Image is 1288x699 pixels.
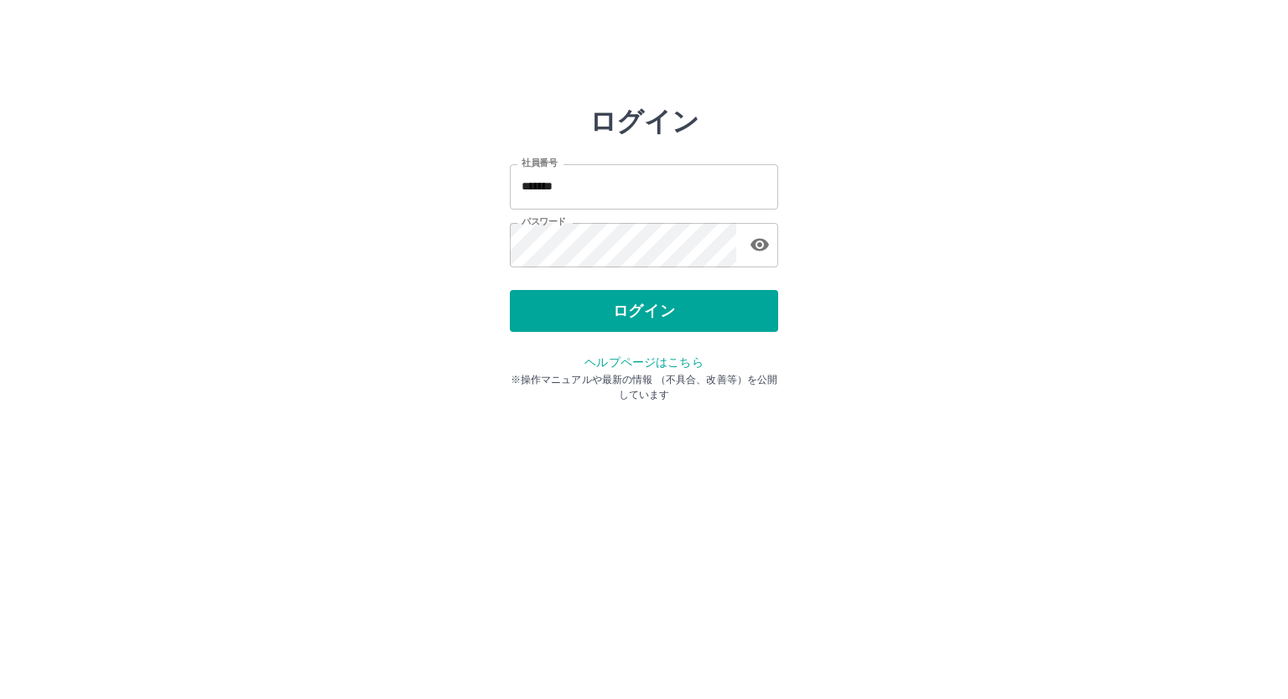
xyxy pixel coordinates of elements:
label: 社員番号 [522,157,557,169]
h2: ログイン [589,106,699,137]
label: パスワード [522,215,566,228]
button: ログイン [510,290,778,332]
p: ※操作マニュアルや最新の情報 （不具合、改善等）を公開しています [510,372,778,402]
a: ヘルプページはこちら [584,355,703,369]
